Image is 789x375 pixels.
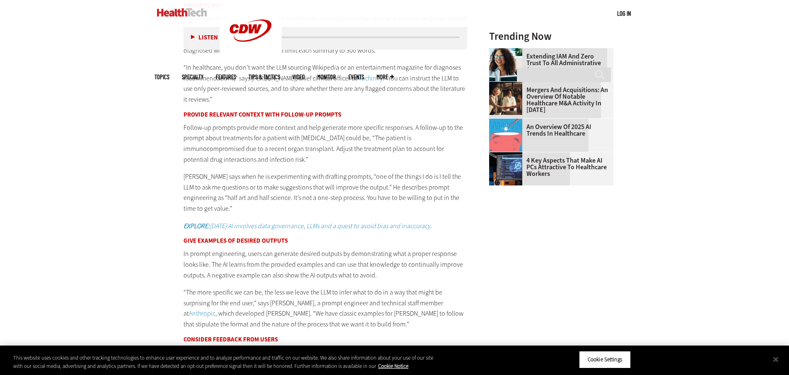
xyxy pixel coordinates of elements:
a: MonITor [317,74,336,80]
a: Anthropic [189,309,215,318]
a: More information about your privacy [378,363,408,370]
p: “The more specific we can be, the less we leave the LLM to infer what to do in a way that might b... [183,287,468,329]
a: 4 Key Aspects That Make AI PCs Attractive to Healthcare Workers [489,157,608,177]
a: Events [348,74,364,80]
span: More [376,74,394,80]
a: Features [216,74,236,80]
em: [DATE] AI involves data governance, LLMs and a quest to avoid bias and inaccuracy. [183,222,432,230]
img: business leaders shake hands in conference room [489,82,522,115]
a: Log in [617,10,631,17]
button: Close [767,350,785,368]
div: User menu [617,9,631,18]
a: Mergers and Acquisitions: An Overview of Notable Healthcare M&A Activity in [DATE] [489,87,608,113]
a: EXPLORE:[DATE] AI involves data governance, LLMs and a quest to avoid bias and inaccuracy. [183,222,432,230]
img: Administrative assistant [489,48,522,81]
a: Tips & Tactics [249,74,280,80]
a: illustration of computer chip being put inside head with waves [489,119,526,125]
button: Cookie Settings [579,351,631,368]
div: This website uses cookies and other tracking technologies to enhance user experience and to analy... [13,354,434,370]
h3: Provide Relevant Context With Follow-Up Prompts [183,112,468,118]
a: CDW [220,55,282,63]
a: An Overview of 2025 AI Trends in Healthcare [489,124,608,137]
strong: EXPLORE: [183,222,210,230]
img: Home [157,8,207,17]
p: Follow-up prompts provide more context and help generate more specific responses. A follow-up to ... [183,122,468,165]
a: business leaders shake hands in conference room [489,82,526,88]
a: Video [292,74,305,80]
p: In prompt engineering, users can generate desired outputs by demonstrating what a proper response... [183,248,468,280]
span: Topics [154,74,169,80]
h3: Give Examples of Desired Outputs [183,238,468,244]
img: Desktop monitor with brain AI concept [489,152,522,185]
img: illustration of computer chip being put inside head with waves [489,119,522,152]
h3: Consider Feedback From Users [183,336,468,343]
span: Specialty [182,74,203,80]
p: [PERSON_NAME] says when he is experimenting with drafting prompts, “one of the things I do is I t... [183,171,468,214]
a: Desktop monitor with brain AI concept [489,152,526,159]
